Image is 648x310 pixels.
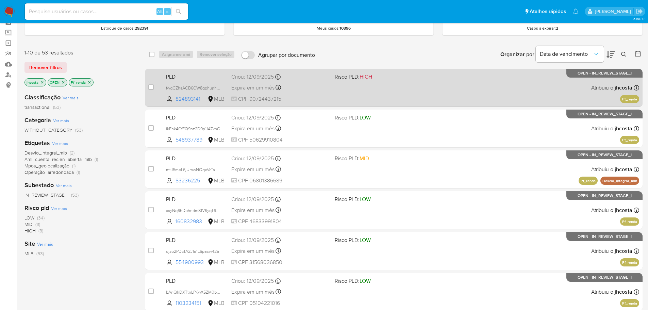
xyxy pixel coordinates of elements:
span: Alt [157,8,163,15]
span: s [166,8,168,15]
a: Sair [636,8,643,15]
button: search-icon [171,7,185,16]
span: Atalhos rápidos [530,8,566,15]
p: jhonata.costa@mercadolivre.com [595,8,633,15]
input: Pesquise usuários ou casos... [25,7,188,16]
a: Notificações [573,9,579,14]
span: 3.160.0 [633,16,645,21]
